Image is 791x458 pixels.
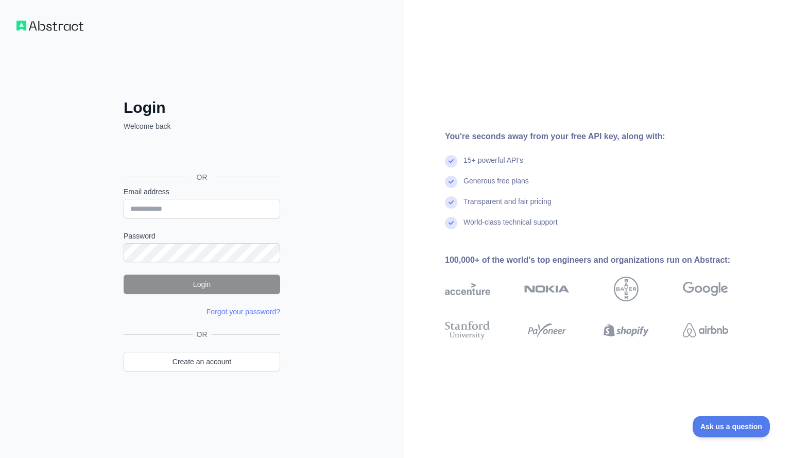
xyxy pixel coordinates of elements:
h2: Login [124,98,280,117]
label: Email address [124,186,280,197]
img: stanford university [445,319,490,342]
div: World-class technical support [463,217,558,238]
iframe: Toggle Customer Support [693,416,770,437]
a: Create an account [124,352,280,371]
p: Welcome back [124,121,280,131]
img: google [683,277,728,301]
div: You're seconds away from your free API key, along with: [445,130,761,143]
img: Workflow [16,21,83,31]
div: Transparent and fair pricing [463,196,552,217]
img: nokia [524,277,570,301]
label: Password [124,231,280,241]
a: Forgot your password? [207,308,280,316]
img: check mark [445,217,457,229]
img: airbnb [683,319,728,342]
img: check mark [445,176,457,188]
img: shopify [604,319,649,342]
img: payoneer [524,319,570,342]
img: bayer [614,277,639,301]
img: accenture [445,277,490,301]
button: Login [124,275,280,294]
iframe: Sign in with Google Button [118,143,283,165]
div: 15+ powerful API's [463,155,523,176]
div: Generous free plans [463,176,529,196]
span: OR [188,172,216,182]
img: check mark [445,196,457,209]
span: OR [193,329,212,340]
img: check mark [445,155,457,167]
div: 100,000+ of the world's top engineers and organizations run on Abstract: [445,254,761,266]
